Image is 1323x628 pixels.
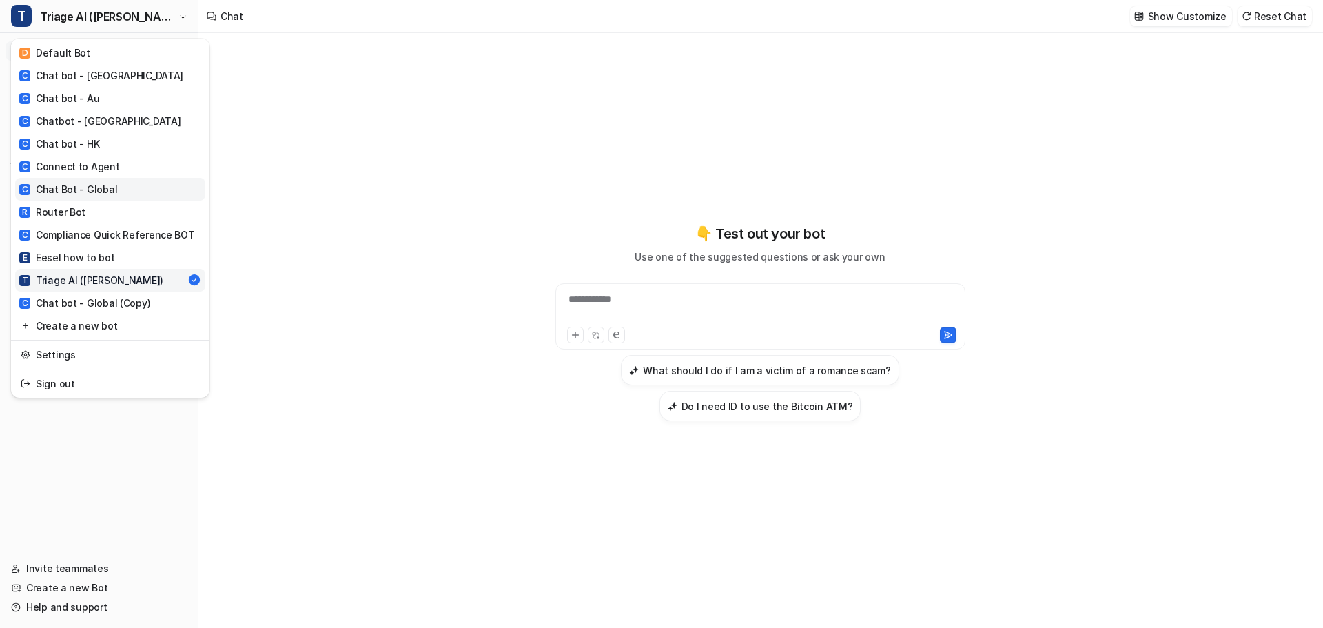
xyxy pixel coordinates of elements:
span: Triage AI ([PERSON_NAME]) [40,7,175,26]
span: E [19,252,30,263]
a: Create a new bot [15,314,205,337]
span: C [19,230,30,241]
span: C [19,139,30,150]
div: Chat bot - Global (Copy) [19,296,150,310]
a: Sign out [15,372,205,395]
img: reset [21,318,30,333]
span: D [19,48,30,59]
div: Connect to Agent [19,159,120,174]
div: Compliance Quick Reference BOT [19,227,195,242]
div: Chat bot - [GEOGRAPHIC_DATA] [19,68,183,83]
div: Default Bot [19,45,90,60]
div: Chat bot - Au [19,91,99,105]
img: reset [21,347,30,362]
div: Chat Bot - Global [19,182,117,196]
span: C [19,184,30,195]
span: R [19,207,30,218]
div: Eesel how to bot [19,250,115,265]
div: Router Bot [19,205,85,219]
span: C [19,70,30,81]
div: Chatbot - [GEOGRAPHIC_DATA] [19,114,181,128]
div: Triage AI ([PERSON_NAME]) [19,273,163,287]
span: C [19,161,30,172]
span: T [11,5,32,27]
a: Settings [15,343,205,366]
span: T [19,275,30,286]
div: Chat bot - HK [19,136,99,151]
span: C [19,93,30,104]
span: C [19,298,30,309]
div: TTriage AI ([PERSON_NAME]) [11,39,209,398]
img: reset [21,376,30,391]
span: C [19,116,30,127]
